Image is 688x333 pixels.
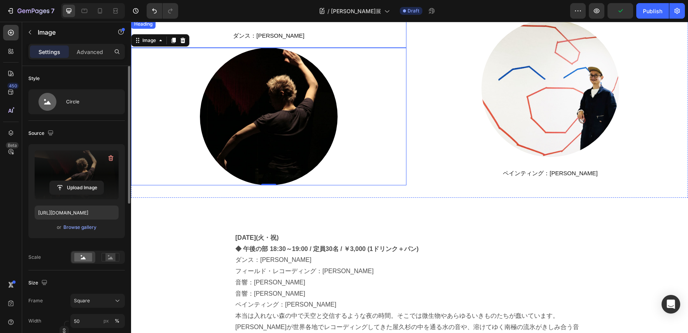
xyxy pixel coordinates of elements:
p: Image [38,28,104,37]
strong: [DATE](火・祝) [104,213,148,219]
input: https://example.com/image.jpg [35,206,119,220]
span: Draft [408,7,419,14]
button: Browse gallery [63,223,97,231]
button: px [112,316,122,326]
div: Image [10,15,26,22]
div: Style [28,75,40,82]
div: Browse gallery [63,224,96,231]
label: Frame [28,297,43,304]
div: 450 [7,83,19,89]
div: % [115,317,119,324]
button: Upload Image [49,181,104,195]
button: Square [70,294,125,308]
p: Settings [39,48,60,56]
div: Beta [6,142,19,148]
div: px [103,317,109,324]
input: px% [70,314,125,328]
div: Scale [28,254,41,261]
p: フィールド・レコーディング：[PERSON_NAME] [104,244,453,255]
p: 7 [51,6,54,16]
button: % [102,316,111,326]
div: Size [28,278,49,288]
button: Publish [636,3,669,19]
div: Open Intercom Messenger [662,295,680,314]
span: ペインティング：[PERSON_NAME] [372,148,466,155]
button: 7 [3,3,58,19]
strong: ◆ 午後の部 18:30～19:00 / 定員30名 / ￥3,000 (1ドリンク＋パン) [104,224,287,230]
p: ペインティング：[PERSON_NAME] [104,277,453,289]
p: 音響：[PERSON_NAME] [104,255,453,267]
div: Undo/Redo [147,3,178,19]
iframe: Design area [131,22,688,333]
span: / [327,7,329,15]
p: Advanced [77,48,103,56]
img: gempages_563638959138145042-70d4fc89-0b4d-48e6-9eae-b01c4e84458a.jpg [69,26,207,164]
label: Width [28,317,41,324]
span: Square [74,297,90,304]
div: Source [28,128,55,139]
span: or [57,223,61,232]
div: Publish [643,7,662,15]
div: Circle [66,93,114,111]
p: 音響：[PERSON_NAME] [104,267,453,278]
span: [PERSON_NAME]展 [331,7,381,15]
p: ダンス：[PERSON_NAME] [104,233,453,244]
